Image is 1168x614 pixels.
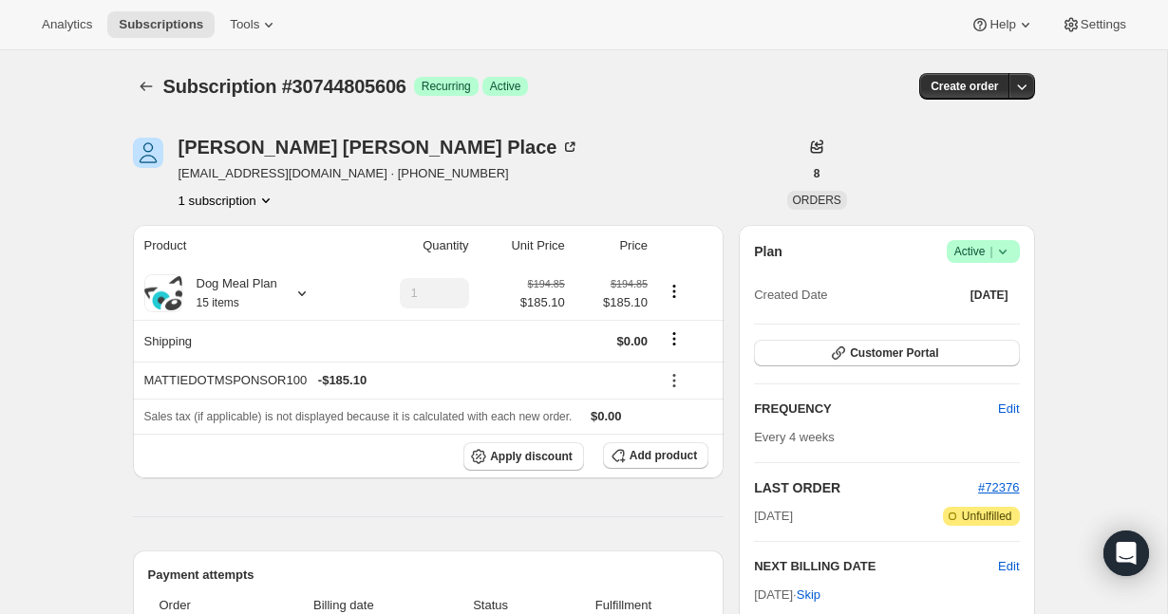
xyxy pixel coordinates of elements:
button: Edit [998,557,1019,576]
span: Unfulfilled [962,509,1012,524]
button: 8 [802,160,832,187]
span: $185.10 [520,293,565,312]
th: Unit Price [475,225,571,267]
span: Active [490,79,521,94]
button: Apply discount [463,442,584,471]
a: #72376 [978,480,1019,494]
span: Sales tax (if applicable) is not displayed because it is calculated with each new order. [144,410,573,423]
button: Create order [919,73,1009,100]
span: Denise Angus - Mattie's Place [133,138,163,168]
span: Create order [931,79,998,94]
span: [EMAIL_ADDRESS][DOMAIN_NAME] · [PHONE_NUMBER] [179,164,580,183]
span: Skip [797,586,820,605]
span: Analytics [42,17,92,32]
img: product img [144,276,182,310]
th: Quantity [355,225,475,267]
h2: Plan [754,242,782,261]
span: Edit [998,400,1019,419]
button: Subscriptions [107,11,215,38]
button: Skip [785,580,832,610]
span: Active [954,242,1012,261]
button: [DATE] [959,282,1020,308]
span: Recurring [422,79,471,94]
button: Customer Portal [754,340,1019,366]
button: Help [959,11,1046,38]
span: 8 [814,166,820,181]
span: Subscription #30744805606 [163,76,406,97]
small: $194.85 [528,278,565,289]
span: Help [989,17,1015,32]
th: Price [571,225,653,267]
h2: Payment attempts [148,566,709,585]
button: Edit [987,394,1030,424]
span: Settings [1081,17,1126,32]
span: [DATE] [970,288,1008,303]
span: $0.00 [617,334,649,348]
span: [DATE] [754,507,793,526]
h2: LAST ORDER [754,478,978,497]
span: Customer Portal [850,345,938,361]
h2: FREQUENCY [754,400,998,419]
span: [DATE] · [754,587,820,602]
span: $185.10 [576,293,648,312]
div: Dog Meal Plan [182,274,277,312]
span: Created Date [754,286,827,305]
span: Tools [230,17,259,32]
span: Every 4 weeks [754,430,835,444]
button: #72376 [978,478,1019,497]
div: [PERSON_NAME] [PERSON_NAME] Place [179,138,580,157]
h2: NEXT BILLING DATE [754,557,998,576]
button: Analytics [30,11,104,38]
div: MATTIEDOTMSPONSOR100 [144,371,649,390]
span: Add product [630,448,697,463]
button: Shipping actions [659,328,689,349]
button: Add product [603,442,708,469]
button: Tools [218,11,290,38]
span: ORDERS [793,194,841,207]
button: Product actions [179,191,275,210]
div: Open Intercom Messenger [1103,530,1149,576]
span: Apply discount [490,449,573,464]
small: $194.85 [611,278,648,289]
button: Subscriptions [133,73,160,100]
th: Product [133,225,355,267]
th: Shipping [133,320,355,362]
span: Subscriptions [119,17,203,32]
span: $0.00 [591,409,622,423]
span: - $185.10 [318,371,367,390]
button: Settings [1050,11,1138,38]
button: Product actions [659,281,689,302]
span: | [989,244,992,259]
small: 15 items [197,296,239,309]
